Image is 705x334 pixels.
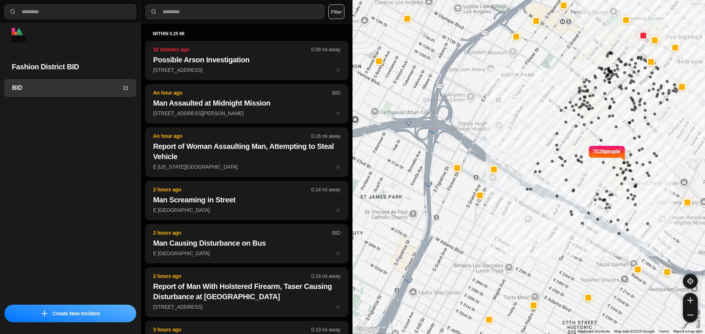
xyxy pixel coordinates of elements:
[145,224,348,263] button: 2 hours agoBIDMan Causing Disturbance on BusE [GEOGRAPHIC_DATA]star
[311,132,340,140] p: 0.16 mi away
[336,164,340,170] span: star
[145,67,348,73] a: 32 minutes ago0.09 mi awayPossible Arson Investigation[STREET_ADDRESS]star
[153,132,311,140] p: An hour ago
[153,281,340,302] h2: Report of Man With Holstered Firearm, Taser Causing Disturbance at [GEOGRAPHIC_DATA]
[328,4,344,19] button: Filter
[53,310,100,317] p: Create New Incident
[145,207,348,213] a: 2 hours ago0.14 mi awayMan Screaming in StreetE [GEOGRAPHIC_DATA]star
[153,303,340,311] p: [STREET_ADDRESS]
[145,84,348,123] button: An hour agoBIDMan Assaulted at Midnight Mission[STREET_ADDRESS][PERSON_NAME]star
[12,28,26,42] img: logo
[311,326,340,333] p: 0.19 mi away
[683,293,698,308] button: zoom-in
[659,329,669,333] a: Terms (opens in new tab)
[588,145,593,161] img: notch
[153,163,340,170] p: E [US_STATE][GEOGRAPHIC_DATA]
[687,278,694,285] img: recenter
[153,195,340,205] h2: Man Screaming in Street
[153,141,340,162] h2: Report of Woman Assaulting Man, Attempting to Steal Vehicle
[336,110,340,116] span: star
[311,186,340,193] p: 0.14 mi away
[145,41,348,80] button: 32 minutes ago0.09 mi awayPossible Arson Investigation[STREET_ADDRESS]star
[687,297,693,303] img: zoom-in
[145,128,348,177] button: An hour ago0.16 mi awayReport of Woman Assaulting Man, Attempting to Steal VehicleE [US_STATE][GE...
[145,304,348,310] a: 2 hours ago0.24 mi awayReport of Man With Holstered Firearm, Taser Causing Disturbance at [GEOGRA...
[153,326,311,333] p: 3 hours ago
[123,84,129,92] p: 21
[153,110,340,117] p: [STREET_ADDRESS][PERSON_NAME]
[354,324,379,334] img: Google
[153,55,340,65] h2: Possible Arson Investigation
[153,186,311,193] p: 2 hours ago
[683,308,698,322] button: zoom-out
[145,164,348,170] a: An hour ago0.16 mi awayReport of Woman Assaulting Man, Attempting to Steal VehicleE [US_STATE][GE...
[153,206,340,214] p: E [GEOGRAPHIC_DATA]
[336,250,340,256] span: star
[145,268,348,317] button: 2 hours ago0.24 mi awayReport of Man With Holstered Firearm, Taser Causing Disturbance at [GEOGRA...
[153,238,340,248] h2: Man Causing Disturbance on Bus
[687,312,693,318] img: zoom-out
[683,274,698,289] button: recenter
[332,89,340,96] p: BID
[153,229,332,236] p: 2 hours ago
[311,46,340,53] p: 0.09 mi away
[336,67,340,73] span: star
[12,62,129,72] h2: Fashion District BID
[153,89,332,96] p: An hour ago
[336,207,340,213] span: star
[153,272,311,280] p: 2 hours ago
[145,181,348,220] button: 2 hours ago0.14 mi awayMan Screaming in StreetE [GEOGRAPHIC_DATA]star
[9,8,17,15] img: search
[578,329,610,334] button: Keyboard shortcuts
[354,324,379,334] a: Open this area in Google Maps (opens a new window)
[145,250,348,256] a: 2 hours agoBIDMan Causing Disturbance on BusE [GEOGRAPHIC_DATA]star
[4,79,136,97] a: BID21
[153,31,341,37] h5: within 0.25 mi
[4,305,136,322] button: iconCreate New Incident
[12,84,123,92] h3: BID
[336,304,340,310] span: star
[41,311,47,316] img: icon
[145,110,348,116] a: An hour agoBIDMan Assaulted at Midnight Mission[STREET_ADDRESS][PERSON_NAME]star
[673,329,703,333] a: Report a map error
[593,148,621,164] p: 7228 people
[153,98,340,108] h2: Man Assaulted at Midnight Mission
[153,250,340,257] p: E [GEOGRAPHIC_DATA]
[614,329,654,333] span: Map data ©2025 Google
[150,8,158,15] img: search
[620,145,626,161] img: notch
[153,66,340,74] p: [STREET_ADDRESS]
[332,229,340,236] p: BID
[153,46,311,53] p: 32 minutes ago
[311,272,340,280] p: 0.24 mi away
